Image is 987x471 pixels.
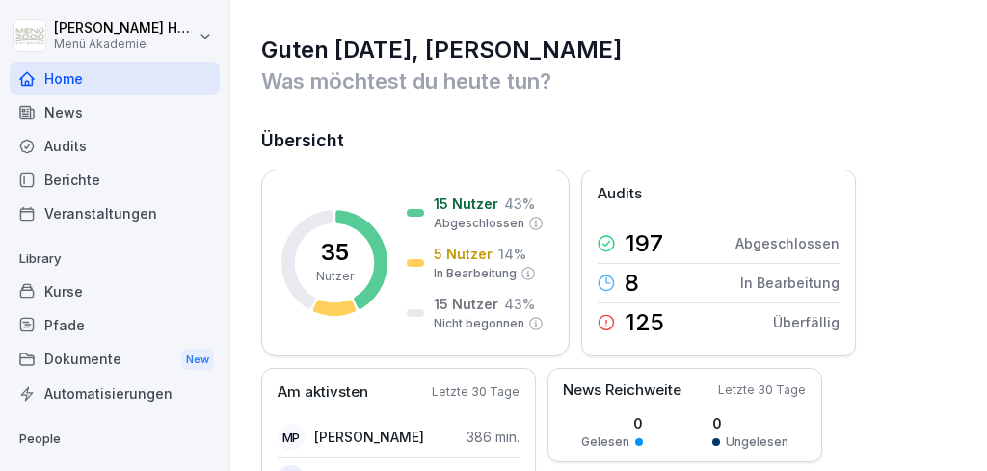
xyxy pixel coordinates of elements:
[54,20,195,37] p: [PERSON_NAME] Hemmen
[10,244,220,275] p: Library
[625,311,664,334] p: 125
[10,275,220,308] a: Kurse
[10,163,220,196] a: Berichte
[434,265,517,282] p: In Bearbeitung
[712,413,788,433] p: 0
[581,433,629,451] p: Gelesen
[498,244,526,264] p: 14 %
[314,427,424,447] p: [PERSON_NAME]
[261,35,958,65] h1: Guten [DATE], [PERSON_NAME]
[10,129,220,163] a: Audits
[773,312,840,332] p: Überfällig
[434,294,498,314] p: 15 Nutzer
[261,65,958,96] p: Was möchtest du heute tun?
[504,194,535,214] p: 43 %
[321,241,349,264] p: 35
[10,424,220,455] p: People
[434,244,493,264] p: 5 Nutzer
[726,433,788,451] p: Ungelesen
[563,379,681,402] p: News Reichweite
[10,342,220,378] div: Dokumente
[434,215,524,232] p: Abgeschlossen
[10,196,220,230] a: Veranstaltungen
[10,308,220,342] a: Pfade
[10,377,220,410] a: Automatisierungen
[467,427,520,447] p: 386 min.
[181,349,214,371] div: New
[581,413,643,433] p: 0
[54,38,195,51] p: Menü Akademie
[10,62,220,95] a: Home
[261,127,958,154] h2: Übersicht
[735,233,840,253] p: Abgeschlossen
[504,294,535,314] p: 43 %
[598,183,642,205] p: Audits
[10,95,220,129] a: News
[625,232,663,255] p: 197
[718,381,806,399] p: Letzte 30 Tage
[740,273,840,293] p: In Bearbeitung
[432,383,520,401] p: Letzte 30 Tage
[434,315,524,332] p: Nicht begonnen
[278,381,368,404] p: Am aktivsten
[434,194,498,214] p: 15 Nutzer
[625,272,639,295] p: 8
[316,268,354,285] p: Nutzer
[10,342,220,378] a: DokumenteNew
[278,424,305,451] div: MP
